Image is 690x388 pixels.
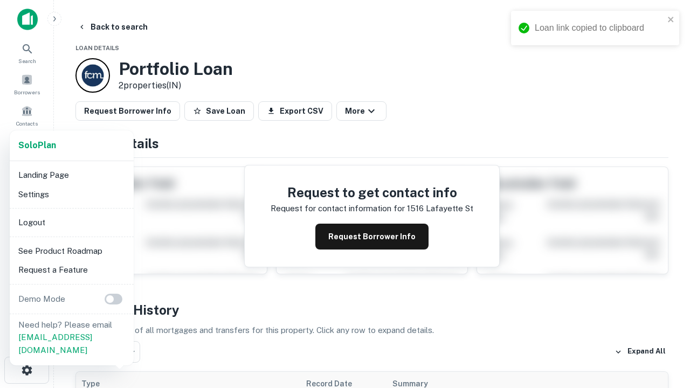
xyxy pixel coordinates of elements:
[14,260,129,280] li: Request a Feature
[18,139,56,152] a: SoloPlan
[14,165,129,185] li: Landing Page
[14,185,129,204] li: Settings
[667,15,675,25] button: close
[14,241,129,261] li: See Product Roadmap
[18,318,125,357] p: Need help? Please email
[18,140,56,150] strong: Solo Plan
[636,302,690,354] iframe: Chat Widget
[14,293,70,306] p: Demo Mode
[535,22,664,34] div: Loan link copied to clipboard
[14,213,129,232] li: Logout
[18,332,92,355] a: [EMAIL_ADDRESS][DOMAIN_NAME]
